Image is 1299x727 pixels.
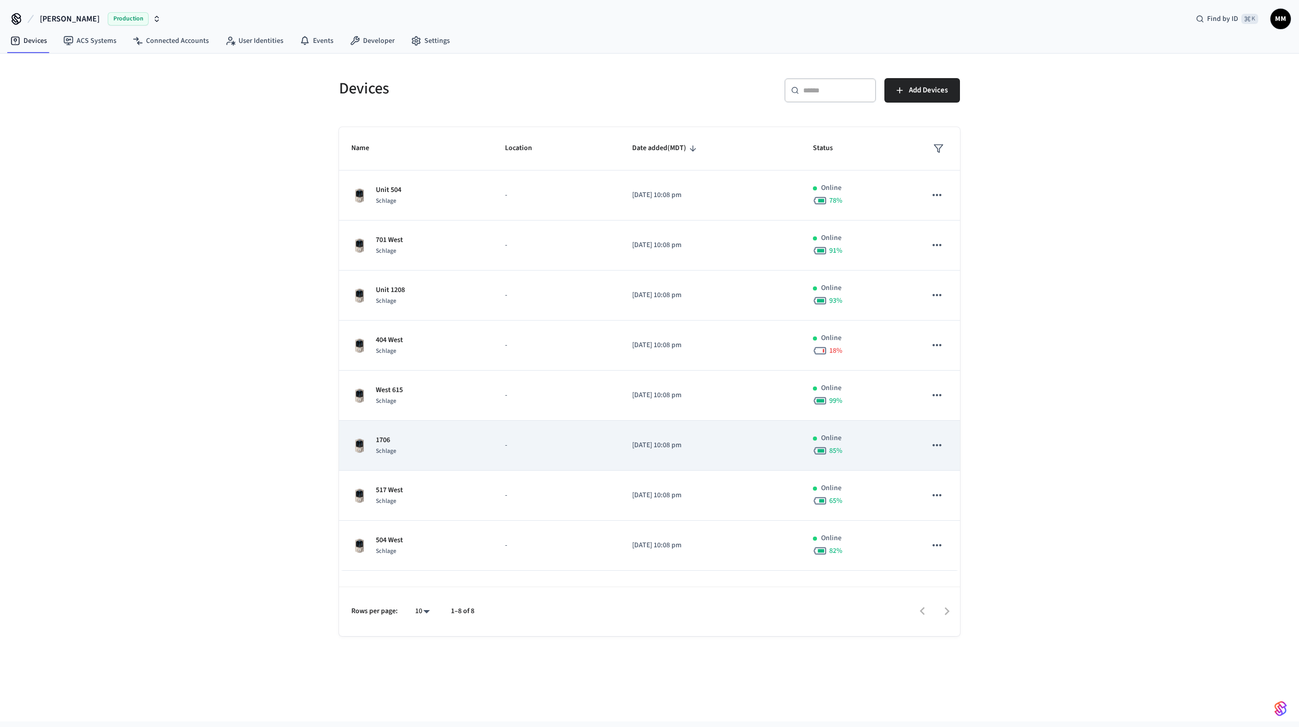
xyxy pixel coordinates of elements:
[829,496,843,506] span: 65 %
[376,347,396,355] span: Schlage
[376,397,396,405] span: Schlage
[376,247,396,255] span: Schlage
[505,540,608,551] p: -
[829,246,843,256] span: 91 %
[821,183,841,193] p: Online
[410,604,435,619] div: 10
[909,84,948,97] span: Add Devices
[376,497,396,505] span: Schlage
[376,197,396,205] span: Schlage
[351,387,368,404] img: Schlage Sense Smart Deadbolt with Camelot Trim, Front
[376,297,396,305] span: Schlage
[821,383,841,394] p: Online
[376,547,396,555] span: Schlage
[376,535,403,546] p: 504 West
[376,385,403,396] p: West 615
[829,196,843,206] span: 78 %
[1271,10,1290,28] span: MM
[351,606,398,617] p: Rows per page:
[376,435,396,446] p: 1706
[1207,14,1238,24] span: Find by ID
[632,290,788,301] p: [DATE] 10:08 pm
[505,140,545,156] span: Location
[829,396,843,406] span: 99 %
[351,287,368,304] img: Schlage Sense Smart Deadbolt with Camelot Trim, Front
[1270,9,1291,29] button: MM
[505,440,608,451] p: -
[821,533,841,544] p: Online
[821,433,841,444] p: Online
[2,32,55,50] a: Devices
[1188,10,1266,28] div: Find by ID⌘ K
[376,485,403,496] p: 517 West
[821,333,841,344] p: Online
[376,285,405,296] p: Unit 1208
[376,447,396,455] span: Schlage
[829,446,843,456] span: 85 %
[342,32,403,50] a: Developer
[505,340,608,351] p: -
[351,140,382,156] span: Name
[632,140,700,156] span: Date added(MDT)
[55,32,125,50] a: ACS Systems
[376,335,403,346] p: 404 West
[217,32,292,50] a: User Identities
[351,488,368,504] img: Schlage Sense Smart Deadbolt with Camelot Trim, Front
[829,346,843,356] span: 18 %
[351,337,368,354] img: Schlage Sense Smart Deadbolt with Camelot Trim, Front
[292,32,342,50] a: Events
[632,190,788,201] p: [DATE] 10:08 pm
[884,78,960,103] button: Add Devices
[351,438,368,454] img: Schlage Sense Smart Deadbolt with Camelot Trim, Front
[376,235,403,246] p: 701 West
[505,390,608,401] p: -
[632,490,788,501] p: [DATE] 10:08 pm
[813,140,846,156] span: Status
[351,187,368,204] img: Schlage Sense Smart Deadbolt with Camelot Trim, Front
[108,12,149,26] span: Production
[125,32,217,50] a: Connected Accounts
[376,185,401,196] p: Unit 504
[403,32,458,50] a: Settings
[505,290,608,301] p: -
[829,546,843,556] span: 82 %
[1241,14,1258,24] span: ⌘ K
[632,240,788,251] p: [DATE] 10:08 pm
[505,240,608,251] p: -
[1274,700,1287,717] img: SeamLogoGradient.69752ec5.svg
[351,538,368,554] img: Schlage Sense Smart Deadbolt with Camelot Trim, Front
[821,283,841,294] p: Online
[339,127,960,571] table: sticky table
[505,490,608,501] p: -
[451,606,474,617] p: 1–8 of 8
[632,390,788,401] p: [DATE] 10:08 pm
[339,78,643,99] h5: Devices
[632,440,788,451] p: [DATE] 10:08 pm
[351,237,368,254] img: Schlage Sense Smart Deadbolt with Camelot Trim, Front
[821,483,841,494] p: Online
[632,340,788,351] p: [DATE] 10:08 pm
[632,540,788,551] p: [DATE] 10:08 pm
[505,190,608,201] p: -
[40,13,100,25] span: [PERSON_NAME]
[829,296,843,306] span: 93 %
[821,233,841,244] p: Online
